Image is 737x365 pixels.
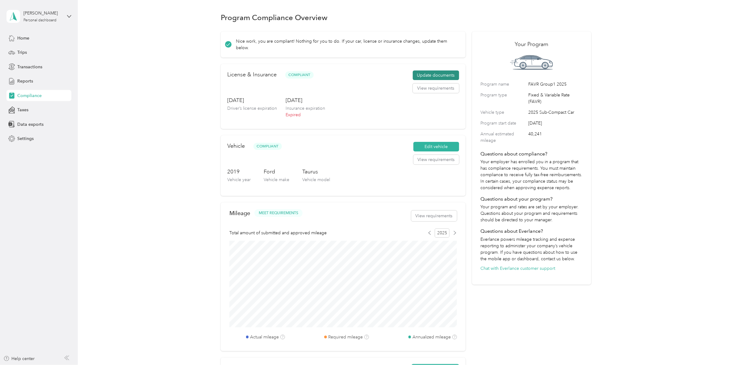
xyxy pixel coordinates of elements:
[285,71,314,79] span: Compliant
[17,121,44,128] span: Data exports
[227,96,277,104] h3: [DATE]
[481,131,526,144] label: Annual estimated mileage
[702,330,737,365] iframe: Everlance-gr Chat Button Frame
[264,176,289,183] p: Vehicle make
[481,265,555,272] button: Chat with Everlance customer support
[481,204,583,223] p: Your program and rates are set by your employer. Questions about your program and requirements sh...
[259,210,298,216] span: MEET REQUIREMENTS
[481,227,583,235] h4: Questions about Everlance?
[481,120,526,126] label: Program start date
[229,210,250,216] h2: Mileage
[411,210,457,221] button: View requirements
[481,81,526,87] label: Program name
[17,135,34,142] span: Settings
[328,334,363,340] label: Required mileage
[302,176,330,183] p: Vehicle model
[221,14,328,21] h1: Program Compliance Overview
[481,159,583,191] p: Your employer has enrolled you in a program that has compliance requirements. You must maintain c...
[227,142,245,150] h2: Vehicle
[481,236,583,262] p: Everlance powers mileage tracking and expense reporting to administer your company’s vehicle prog...
[227,176,251,183] p: Vehicle year
[236,38,457,51] p: Nice work, you are compliant! Nothing for you to do. If your car, license or insurance changes, u...
[481,109,526,116] label: Vehicle type
[17,35,29,41] span: Home
[302,168,330,176] h3: Taurus
[23,10,62,16] div: [PERSON_NAME]
[227,70,277,79] h2: License & Insurance
[413,142,459,152] button: Edit vehicle
[286,112,325,118] p: Expired
[3,355,35,362] button: Help center
[23,19,57,22] div: Personal dashboard
[481,40,583,49] h2: Your Program
[17,107,28,113] span: Taxes
[286,105,325,112] p: Insurance expiration
[286,96,325,104] h3: [DATE]
[17,78,33,84] span: Reports
[481,195,583,203] h4: Questions about your program?
[529,92,583,105] span: Fixed & Variable Rate (FAVR)
[253,143,282,150] span: Compliant
[264,168,289,176] h3: Ford
[412,334,451,340] label: Annualized mileage
[17,64,42,70] span: Transactions
[481,150,583,158] h4: Questions about compliance?
[481,92,526,105] label: Program type
[17,92,42,99] span: Compliance
[413,83,459,93] button: View requirements
[227,105,277,112] p: Driver’s license expiration
[250,334,279,340] label: Actual mileage
[229,230,327,236] span: Total amount of submitted and approved mileage
[227,168,251,176] h3: 2019
[529,81,583,87] span: FAVR Group1 2025
[529,120,583,126] span: [DATE]
[435,228,450,238] span: 2025
[529,131,583,144] span: 40,241
[254,209,303,217] button: MEET REQUIREMENTS
[413,70,459,80] button: Update documents
[17,49,27,56] span: Trips
[529,109,583,116] span: 2025 Sub-Compact Car
[413,155,459,165] button: View requirements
